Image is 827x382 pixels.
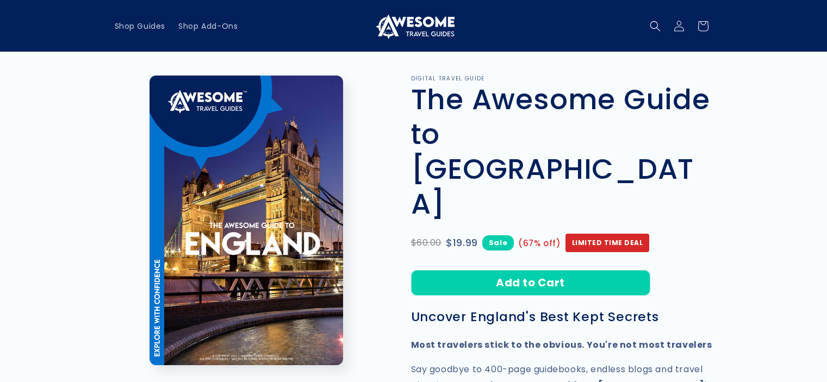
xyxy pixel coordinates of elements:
[172,15,244,37] a: Shop Add-Ons
[411,82,713,221] h1: The Awesome Guide to [GEOGRAPHIC_DATA]
[411,270,650,296] button: Add to Cart
[373,13,455,39] img: Awesome Travel Guides
[518,236,561,251] span: (67% off)
[411,235,442,251] span: $60.00
[411,76,713,82] p: DIGITAL TRAVEL GUIDE
[178,21,238,31] span: Shop Add-Ons
[369,9,458,43] a: Awesome Travel Guides
[108,15,172,37] a: Shop Guides
[411,309,713,325] h3: Uncover England's Best Kept Secrets
[446,234,478,252] span: $19.99
[115,21,166,31] span: Shop Guides
[482,235,514,250] span: Sale
[565,234,650,252] span: Limited Time Deal
[643,14,667,38] summary: Search
[411,339,712,351] strong: Most travelers stick to the obvious. You're not most travelers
